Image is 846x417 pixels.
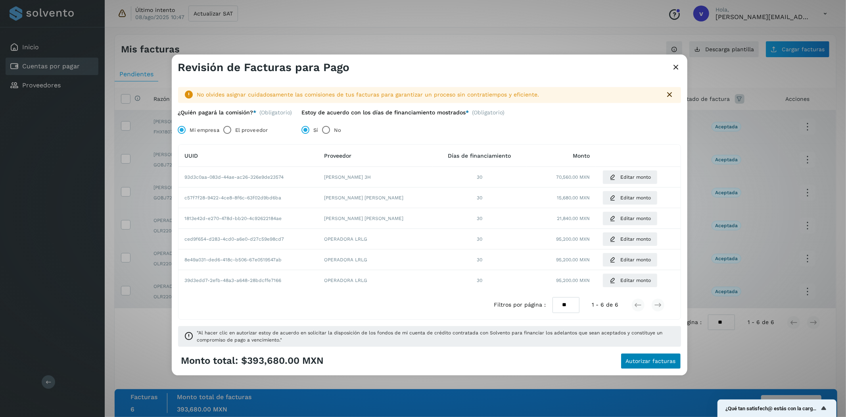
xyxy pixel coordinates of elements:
label: No [334,122,341,138]
td: 30 [432,208,527,229]
span: 95,200.00 MXN [556,277,590,284]
span: Editar monto [620,174,651,181]
span: 95,200.00 MXN [556,256,590,263]
span: Editar monto [620,277,651,284]
span: (Obligatorio) [472,109,505,119]
h3: Revisión de Facturas para Pago [178,61,350,74]
span: (Obligatorio) [260,109,292,116]
span: Editar monto [620,256,651,263]
span: Autorizar facturas [626,358,676,364]
span: Editar monto [620,194,651,201]
td: [PERSON_NAME] [PERSON_NAME] [318,208,432,229]
button: Mostrar encuesta - ¿Qué tan satisfech@ estás con la carga de tus facturas? [725,403,829,413]
td: 30 [432,250,527,270]
span: 21,840.00 MXN [557,215,590,222]
button: Editar monto [602,211,658,226]
span: Monto [573,153,590,159]
span: UUID [185,153,198,159]
td: OPERADORA LRLG [318,229,432,250]
label: Sí [314,122,318,138]
td: 30 [432,229,527,250]
span: 1 - 6 de 6 [592,301,619,309]
button: Editar monto [602,170,658,184]
span: 70,560.00 MXN [556,174,590,181]
span: Filtros por página : [494,301,546,309]
button: Editar monto [602,232,658,246]
td: c57f7f28-9422-4ce8-8f6c-63f02d9bd6ba [178,188,318,208]
td: 30 [432,167,527,188]
span: 95,200.00 MXN [556,236,590,243]
td: 1813e42d-e270-478d-bb20-4c92622184ae [178,208,318,229]
label: Mi empresa [190,122,219,138]
span: $393,680.00 MXN [242,355,324,367]
span: "Al hacer clic en autorizar estoy de acuerdo en solicitar la disposición de los fondos de mi cuen... [197,329,675,344]
td: [PERSON_NAME] [PERSON_NAME] [318,188,432,208]
td: OPERADORA LRLG [318,250,432,270]
td: 30 [432,270,527,291]
span: Monto total: [181,355,238,367]
td: 39d3edd7-2efb-48a3-a648-28bdcffe7166 [178,270,318,291]
span: Editar monto [620,215,651,222]
span: Editar monto [620,236,651,243]
span: Proveedor [324,153,351,159]
span: Días de financiamiento [448,153,511,159]
td: ced9f654-d283-4cd0-a6e0-d27c59e98cd7 [178,229,318,250]
td: 8e49a031-ded6-418c-b506-67e0519547ab [178,250,318,270]
button: Autorizar facturas [621,353,681,369]
td: [PERSON_NAME] 3H [318,167,432,188]
button: Editar monto [602,274,658,288]
td: 93d3c0aa-083d-44ae-ac26-326e9de23574 [178,167,318,188]
span: 15,680.00 MXN [557,194,590,201]
span: ¿Qué tan satisfech@ estás con la carga de tus facturas? [725,405,819,411]
label: El proveedor [235,122,268,138]
td: 30 [432,188,527,208]
label: ¿Quién pagará la comisión? [178,109,257,116]
button: Editar monto [602,253,658,267]
div: No olvides asignar cuidadosamente las comisiones de tus facturas para garantizar un proceso sin c... [197,91,659,99]
td: OPERADORA LRLG [318,270,432,291]
button: Editar monto [602,191,658,205]
label: Estoy de acuerdo con los días de financiamiento mostrados [302,109,469,116]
